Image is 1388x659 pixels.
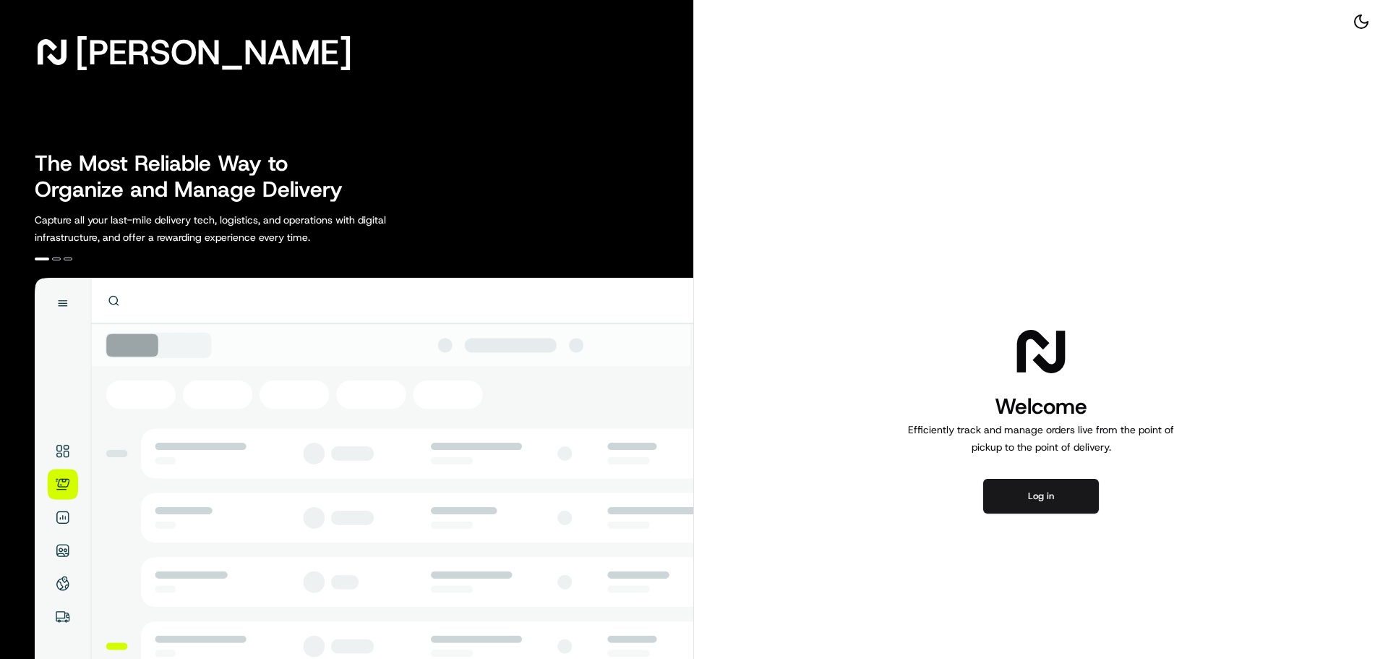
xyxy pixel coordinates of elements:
[35,150,359,203] h2: The Most Reliable Way to Organize and Manage Delivery
[35,211,451,246] p: Capture all your last-mile delivery tech, logistics, and operations with digital infrastructure, ...
[902,421,1180,456] p: Efficiently track and manage orders live from the point of pickup to the point of delivery.
[902,392,1180,421] h1: Welcome
[983,479,1099,514] button: Log in
[75,38,352,67] span: [PERSON_NAME]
